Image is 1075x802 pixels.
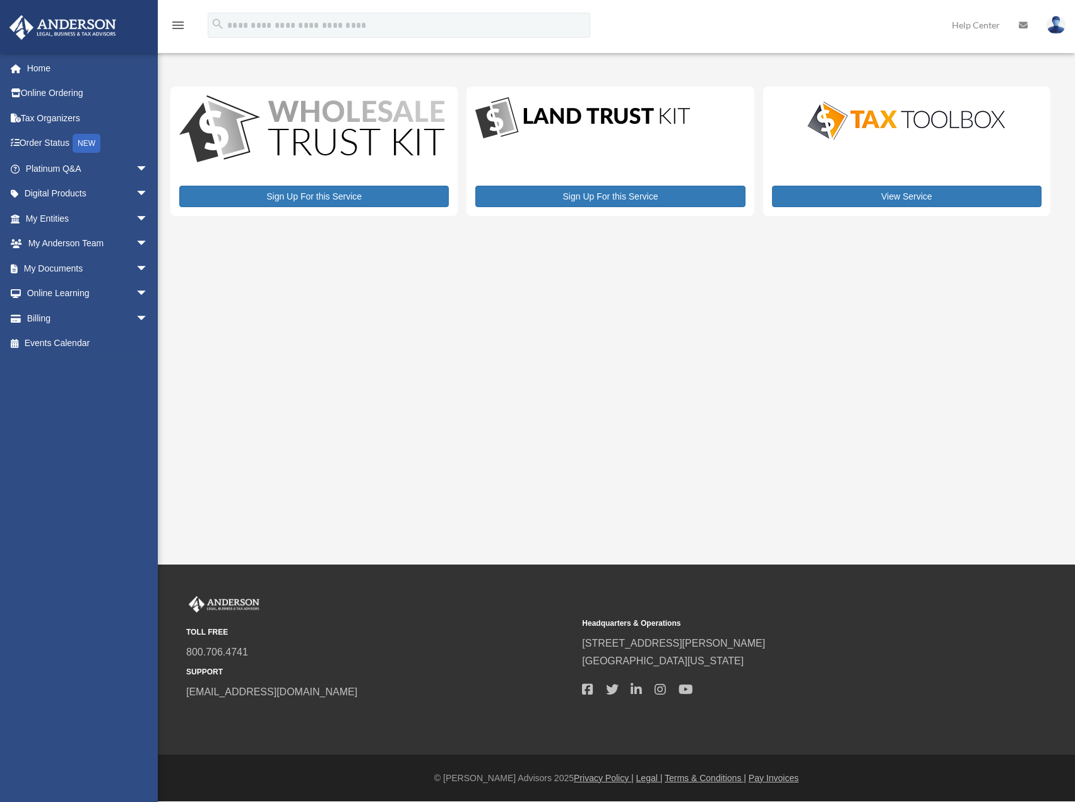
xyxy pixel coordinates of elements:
[749,773,799,783] a: Pay Invoices
[9,256,167,281] a: My Documentsarrow_drop_down
[9,206,167,231] a: My Entitiesarrow_drop_down
[179,95,444,165] img: WS-Trust-Kit-lgo-1.jpg
[772,186,1042,207] a: View Service
[179,186,449,207] a: Sign Up For this Service
[186,686,357,697] a: [EMAIL_ADDRESS][DOMAIN_NAME]
[136,281,161,307] span: arrow_drop_down
[170,18,186,33] i: menu
[136,306,161,332] span: arrow_drop_down
[6,15,120,40] img: Anderson Advisors Platinum Portal
[582,638,765,649] a: [STREET_ADDRESS][PERSON_NAME]
[186,647,248,657] a: 800.706.4741
[665,773,746,783] a: Terms & Conditions |
[9,306,167,331] a: Billingarrow_drop_down
[9,81,167,106] a: Online Ordering
[582,617,969,630] small: Headquarters & Operations
[186,666,573,679] small: SUPPORT
[136,156,161,182] span: arrow_drop_down
[186,596,262,613] img: Anderson Advisors Platinum Portal
[9,105,167,131] a: Tax Organizers
[9,156,167,181] a: Platinum Q&Aarrow_drop_down
[73,134,100,153] div: NEW
[9,131,167,157] a: Order StatusNEW
[9,56,167,81] a: Home
[9,181,161,206] a: Digital Productsarrow_drop_down
[574,773,634,783] a: Privacy Policy |
[186,626,573,639] small: TOLL FREE
[475,186,745,207] a: Sign Up For this Service
[211,17,225,31] i: search
[9,281,167,306] a: Online Learningarrow_drop_down
[170,22,186,33] a: menu
[136,206,161,232] span: arrow_drop_down
[475,95,690,141] img: LandTrust_lgo-1.jpg
[158,770,1075,786] div: © [PERSON_NAME] Advisors 2025
[1047,16,1066,34] img: User Pic
[9,331,167,356] a: Events Calendar
[136,231,161,257] span: arrow_drop_down
[9,231,167,256] a: My Anderson Teamarrow_drop_down
[136,256,161,282] span: arrow_drop_down
[136,181,161,207] span: arrow_drop_down
[636,773,663,783] a: Legal |
[582,655,744,666] a: [GEOGRAPHIC_DATA][US_STATE]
